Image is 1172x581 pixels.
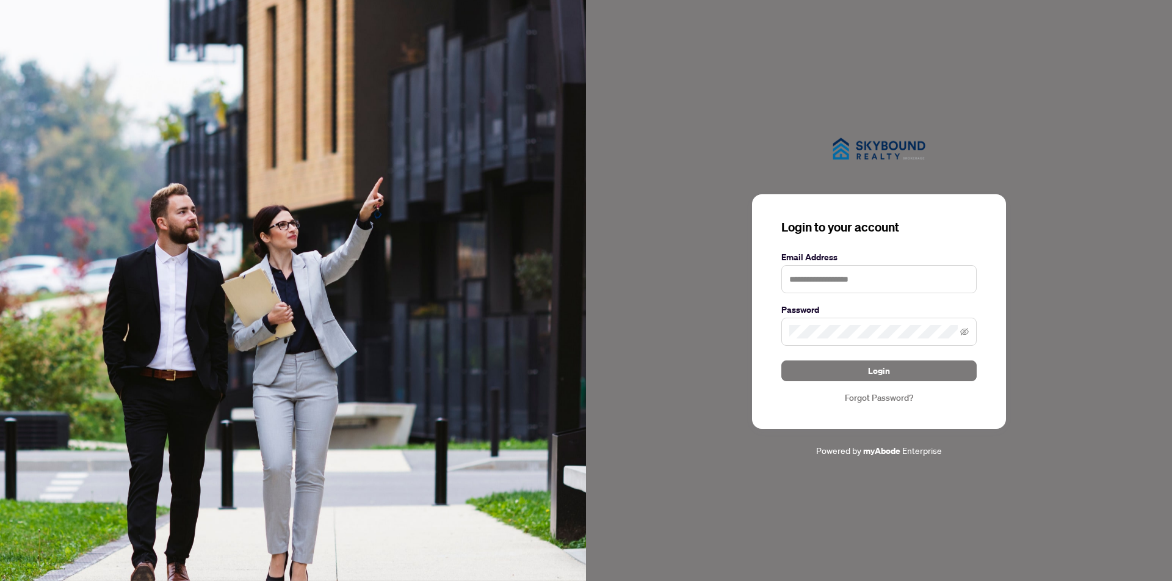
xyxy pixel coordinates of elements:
[781,360,977,381] button: Login
[863,444,900,458] a: myAbode
[960,327,969,336] span: eye-invisible
[816,445,861,456] span: Powered by
[902,445,942,456] span: Enterprise
[781,303,977,316] label: Password
[781,391,977,404] a: Forgot Password?
[781,250,977,264] label: Email Address
[818,123,940,174] img: ma-logo
[868,361,890,381] span: Login
[781,219,977,236] h3: Login to your account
